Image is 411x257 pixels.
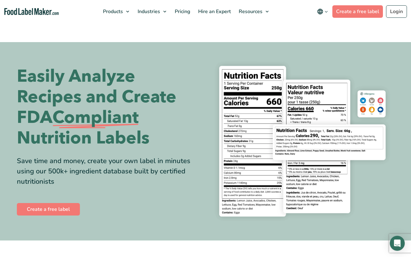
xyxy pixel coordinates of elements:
span: Industries [136,8,161,15]
a: Login [386,5,407,18]
a: Create a free label [17,203,80,216]
span: Products [101,8,124,15]
span: Resources [237,8,263,15]
div: Open Intercom Messenger [390,236,405,251]
span: Compliant [52,107,139,128]
h1: Easily Analyze Recipes and Create FDA Nutrition Labels [17,66,201,148]
div: Save time and money, create your own label in minutes using our 500k+ ingredient database built b... [17,156,201,187]
span: Hire an Expert [196,8,232,15]
span: Pricing [173,8,191,15]
a: Create a free label [332,5,383,18]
